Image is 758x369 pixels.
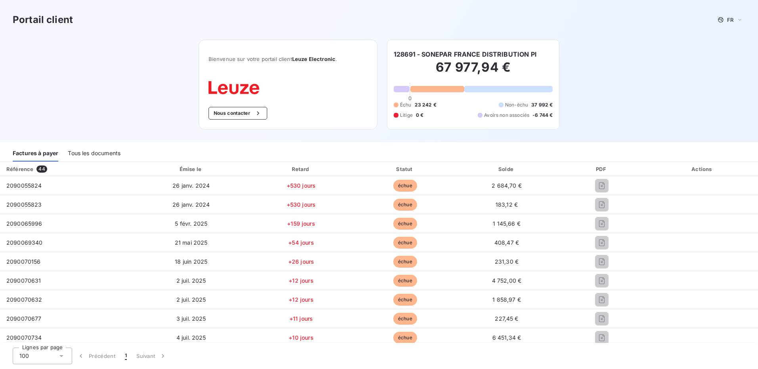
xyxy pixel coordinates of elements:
[494,239,519,246] span: 408,47 €
[72,348,120,364] button: Précédent
[532,112,553,119] span: -6 744 €
[393,180,417,192] span: échue
[132,348,172,364] button: Suivant
[6,334,42,341] span: 2090070734
[6,182,42,189] span: 2090055824
[492,296,521,303] span: 1 858,97 €
[415,101,436,108] span: 23 242 €
[175,239,208,246] span: 21 mai 2025
[175,258,207,265] span: 18 juin 2025
[393,313,417,325] span: échue
[393,294,417,306] span: échue
[492,277,522,284] span: 4 752,00 €
[68,145,121,162] div: Tous les documents
[393,275,417,287] span: échue
[531,101,553,108] span: 37 992 €
[727,17,733,23] span: FR
[6,315,42,322] span: 2090070677
[496,201,518,208] span: 183,12 €
[172,201,210,208] span: 26 janv. 2024
[394,59,553,83] h2: 67 977,94 €
[287,201,316,208] span: +530 jours
[209,81,259,94] img: Company logo
[209,56,368,62] span: Bienvenue sur votre portail client .
[400,112,413,119] span: Litige
[288,239,314,246] span: +54 jours
[176,277,206,284] span: 2 juil. 2025
[250,165,352,173] div: Retard
[120,348,132,364] button: 1
[6,201,42,208] span: 2090055823
[13,13,73,27] h3: Portail client
[495,315,518,322] span: 227,45 €
[492,334,521,341] span: 6 451,34 €
[492,182,522,189] span: 2 684,70 €
[393,218,417,230] span: échue
[393,199,417,211] span: échue
[176,334,206,341] span: 4 juil. 2025
[6,277,41,284] span: 2090070631
[288,258,314,265] span: +26 jours
[355,165,455,173] div: Statut
[6,166,33,172] div: Référence
[649,165,756,173] div: Actions
[19,352,29,360] span: 100
[484,112,529,119] span: Avoirs non associés
[458,165,555,173] div: Solde
[400,101,412,108] span: Échu
[13,145,58,162] div: Factures à payer
[393,237,417,249] span: échue
[493,220,521,227] span: 1 145,66 €
[292,56,335,62] span: Leuze Electronic
[125,352,127,360] span: 1
[393,332,417,344] span: échue
[176,315,206,322] span: 3 juil. 2025
[6,239,43,246] span: 2090069340
[289,334,313,341] span: +10 jours
[289,277,313,284] span: +12 jours
[287,220,315,227] span: +159 jours
[209,107,267,120] button: Nous contacter
[6,258,41,265] span: 2090070156
[176,296,206,303] span: 2 juil. 2025
[558,165,645,173] div: PDF
[289,315,313,322] span: +11 jours
[287,182,316,189] span: +530 jours
[416,112,423,119] span: 0 €
[175,220,207,227] span: 5 févr. 2025
[136,165,247,173] div: Émise le
[6,220,42,227] span: 2090065996
[172,182,210,189] span: 26 janv. 2024
[394,49,536,59] h6: 128691 - SONEPAR FRANCE DISTRIBUTION Pl
[289,296,313,303] span: +12 jours
[6,296,42,303] span: 2090070632
[36,165,47,173] span: 44
[408,95,412,101] span: 0
[505,101,528,108] span: Non-échu
[495,258,519,265] span: 231,30 €
[393,256,417,268] span: échue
